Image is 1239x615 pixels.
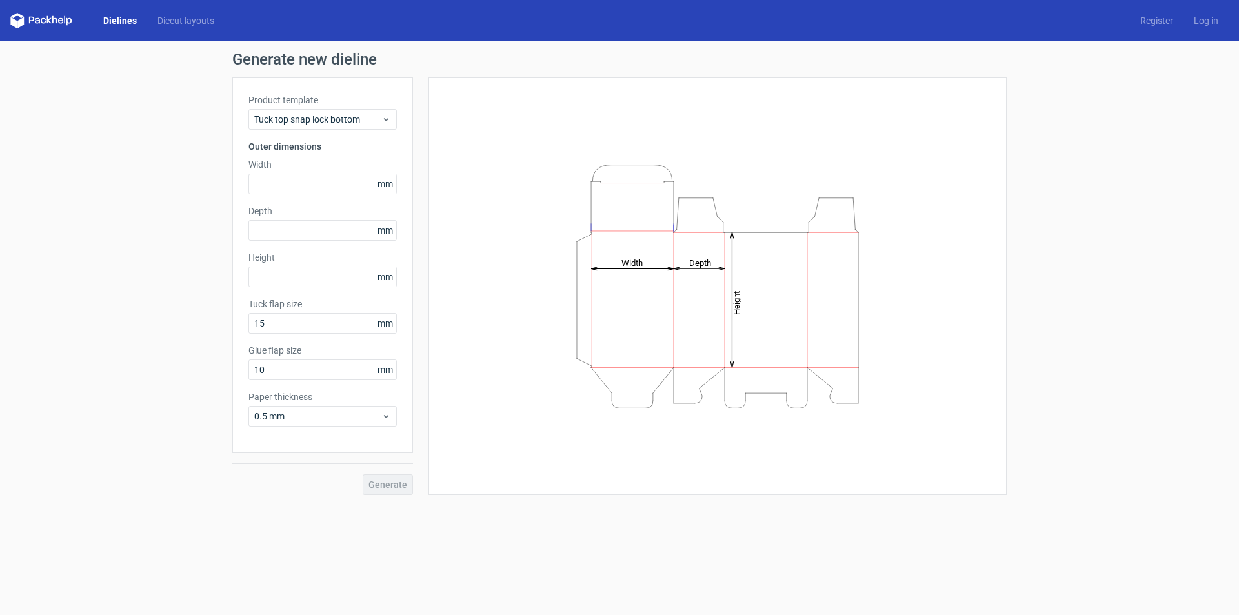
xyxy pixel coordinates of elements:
label: Product template [248,94,397,106]
span: mm [374,174,396,194]
a: Dielines [93,14,147,27]
a: Diecut layouts [147,14,225,27]
label: Height [248,251,397,264]
label: Glue flap size [248,344,397,357]
span: mm [374,221,396,240]
span: mm [374,267,396,287]
tspan: Width [621,257,643,267]
tspan: Depth [689,257,711,267]
a: Register [1130,14,1184,27]
span: mm [374,314,396,333]
label: Width [248,158,397,171]
span: Tuck top snap lock bottom [254,113,381,126]
tspan: Height [732,290,741,314]
h1: Generate new dieline [232,52,1007,67]
label: Depth [248,205,397,217]
label: Tuck flap size [248,297,397,310]
span: mm [374,360,396,379]
span: 0.5 mm [254,410,381,423]
h3: Outer dimensions [248,140,397,153]
label: Paper thickness [248,390,397,403]
a: Log in [1184,14,1229,27]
